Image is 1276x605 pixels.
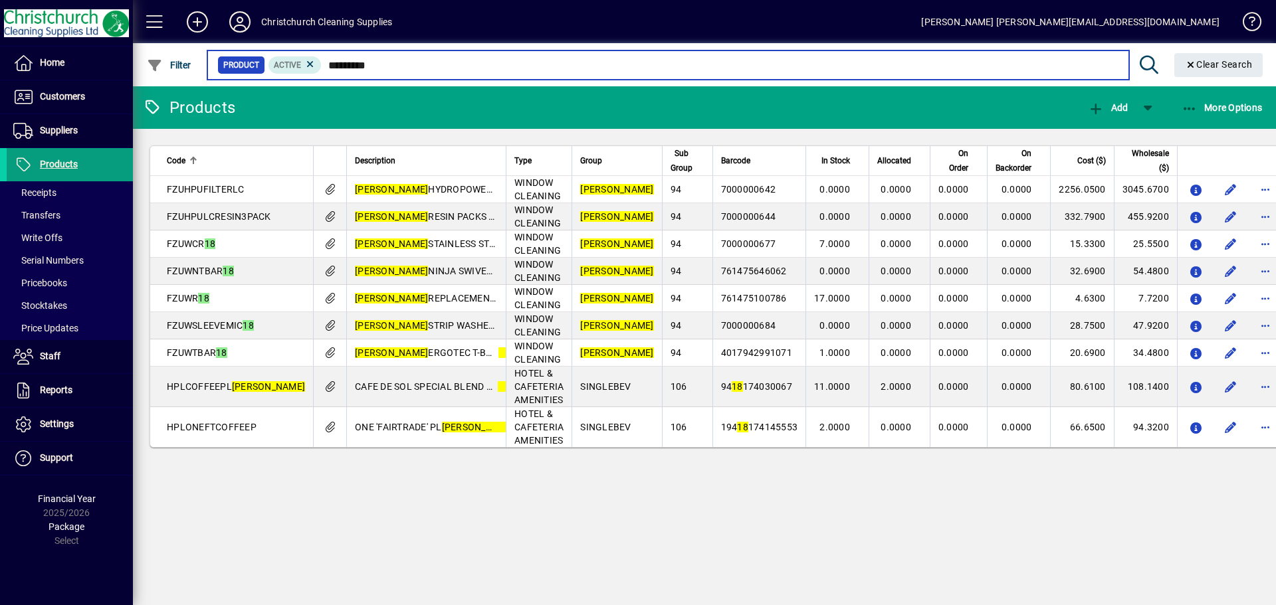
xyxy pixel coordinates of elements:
[1050,367,1113,407] td: 80.6100
[7,249,133,272] a: Serial Numbers
[938,146,981,175] div: On Order
[243,320,254,331] em: 18
[7,272,133,294] a: Pricebooks
[814,381,850,392] span: 11.0000
[355,211,753,222] span: RESIN PACKS FOR HYDROPOWER ULTRA FILTER LC L CART UNIT - 3 PACK
[721,153,798,168] div: Barcode
[7,226,133,249] a: Write Offs
[442,422,515,432] em: [PERSON_NAME]
[167,293,209,303] span: FZUWR
[1002,381,1032,392] span: 0.0000
[721,347,792,358] span: 4017942991071
[881,184,911,195] span: 0.0000
[355,238,646,249] span: STAINLESS STEEL CHANNEL & RUBBER " / 45CM
[881,211,911,222] span: 0.0000
[514,177,561,201] span: WINDOW CLEANING
[819,422,850,432] span: 2.0000
[671,347,682,358] span: 94
[355,381,726,392] span: CAFE DE SOL SPECIAL BLEND PL COFFEE SACHETS 15G 100S - HPCP
[355,184,428,195] em: [PERSON_NAME]
[819,211,850,222] span: 0.0000
[1220,376,1241,397] button: Edit
[167,184,245,195] span: FZUHPUFILTERLC
[355,184,646,195] span: HYDROPOWER ULTRA FILTER LC LITRE ON CART
[580,153,602,168] span: Group
[13,300,67,311] span: Stocktakes
[1085,96,1131,120] button: Add
[498,381,571,392] em: [PERSON_NAME]
[514,408,564,446] span: HOTEL & CAFETERIA AMENITIES
[1220,233,1241,254] button: Edit
[1050,176,1113,203] td: 2256.0500
[1114,407,1177,447] td: 94.3200
[671,238,682,249] span: 94
[514,286,561,310] span: WINDOW CLEANING
[819,238,850,249] span: 7.0000
[938,211,969,222] span: 0.0000
[671,293,682,303] span: 94
[1255,376,1276,397] button: More options
[7,408,133,441] a: Settings
[167,211,271,222] span: FZUHPULCRESIN3PACK
[13,255,84,266] span: Serial Numbers
[355,347,546,358] span: ERGOTEC T-BAR " / 45CM
[1002,266,1032,276] span: 0.0000
[1178,96,1266,120] button: More Options
[147,60,191,70] span: Filter
[7,46,133,80] a: Home
[938,381,969,392] span: 0.0000
[1255,315,1276,336] button: More options
[814,153,862,168] div: In Stock
[514,153,532,168] span: Type
[921,11,1220,33] div: [PERSON_NAME] [PERSON_NAME][EMAIL_ADDRESS][DOMAIN_NAME]
[1220,288,1241,309] button: Edit
[881,293,911,303] span: 0.0000
[671,184,682,195] span: 94
[580,184,653,195] em: [PERSON_NAME]
[671,146,704,175] div: Sub Group
[721,293,787,303] span: 761475100786
[1220,416,1241,438] button: Edit
[938,266,969,276] span: 0.0000
[167,238,215,249] span: FZUWCR
[671,422,687,432] span: 106
[514,232,561,256] span: WINDOW CLEANING
[40,125,78,135] span: Suppliers
[1185,59,1253,70] span: Clear Search
[1255,206,1276,227] button: More options
[938,320,969,331] span: 0.0000
[1050,407,1113,447] td: 66.6500
[580,211,653,222] em: [PERSON_NAME]
[1220,179,1241,200] button: Edit
[877,153,923,168] div: Allocated
[1220,315,1241,336] button: Edit
[49,521,84,532] span: Package
[13,323,78,333] span: Price Updates
[7,317,133,339] a: Price Updates
[671,320,682,331] span: 94
[1050,258,1113,285] td: 32.6900
[580,266,653,276] em: [PERSON_NAME]
[819,266,850,276] span: 0.0000
[1114,258,1177,285] td: 54.4800
[1050,230,1113,258] td: 15.3300
[938,422,969,432] span: 0.0000
[167,153,305,168] div: Code
[881,422,911,432] span: 0.0000
[40,159,78,169] span: Products
[40,452,73,463] span: Support
[205,238,216,249] em: 18
[1002,320,1032,331] span: 0.0000
[881,320,911,331] span: 0.0000
[737,422,748,432] em: 18
[223,58,259,72] span: Product
[881,238,911,249] span: 0.0000
[7,374,133,407] a: Reports
[1220,206,1241,227] button: Edit
[671,381,687,392] span: 106
[671,146,692,175] span: Sub Group
[7,294,133,317] a: Stocktakes
[1220,342,1241,363] button: Edit
[580,320,653,331] em: [PERSON_NAME]
[143,97,235,118] div: Products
